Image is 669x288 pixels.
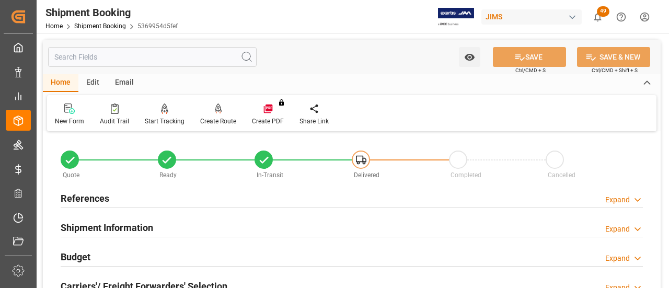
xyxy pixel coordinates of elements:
[200,117,236,126] div: Create Route
[459,47,480,67] button: open menu
[481,7,586,27] button: JIMS
[592,66,638,74] span: Ctrl/CMD + Shift + S
[609,5,633,29] button: Help Center
[61,191,109,205] h2: References
[100,117,129,126] div: Audit Trail
[597,6,609,17] span: 49
[605,224,630,235] div: Expand
[107,74,142,92] div: Email
[548,171,575,179] span: Cancelled
[605,194,630,205] div: Expand
[257,171,283,179] span: In-Transit
[605,253,630,264] div: Expand
[48,47,257,67] input: Search Fields
[78,74,107,92] div: Edit
[145,117,184,126] div: Start Tracking
[61,250,90,264] h2: Budget
[354,171,379,179] span: Delivered
[45,22,63,30] a: Home
[43,74,78,92] div: Home
[63,171,79,179] span: Quote
[61,221,153,235] h2: Shipment Information
[159,171,177,179] span: Ready
[438,8,474,26] img: Exertis%20JAM%20-%20Email%20Logo.jpg_1722504956.jpg
[481,9,582,25] div: JIMS
[45,5,178,20] div: Shipment Booking
[55,117,84,126] div: New Form
[299,117,329,126] div: Share Link
[493,47,566,67] button: SAVE
[74,22,126,30] a: Shipment Booking
[451,171,481,179] span: Completed
[586,5,609,29] button: show 49 new notifications
[577,47,650,67] button: SAVE & NEW
[515,66,546,74] span: Ctrl/CMD + S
